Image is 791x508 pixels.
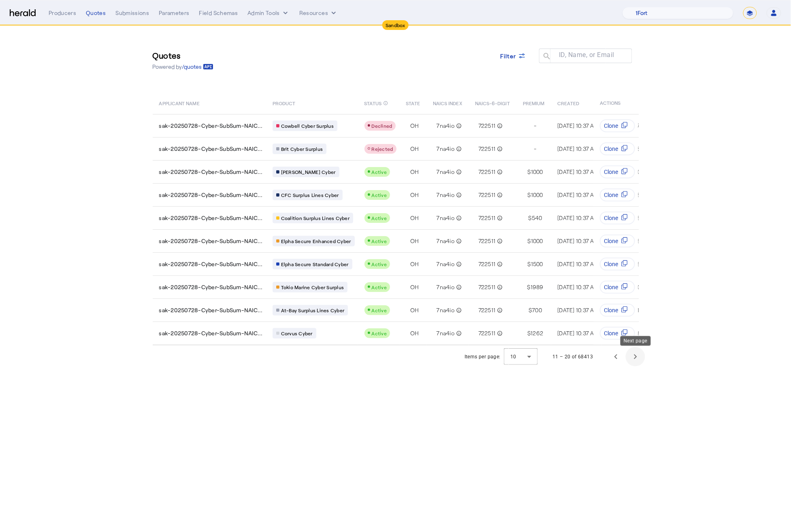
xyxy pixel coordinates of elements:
[281,261,349,267] span: Elpha Secure Standard Cyber
[433,99,462,107] span: NAICS INDEX
[372,307,387,313] span: Active
[159,237,263,245] span: sak-20250728-Cyber-SubSum-NAIC...
[478,306,496,314] span: 722511
[529,306,532,314] span: $
[500,52,516,60] span: Filter
[182,63,213,71] a: /quotes
[552,353,593,361] div: 11 – 20 of 68413
[372,261,387,267] span: Active
[531,283,544,291] span: 1989
[437,122,455,130] span: 7na4io
[478,214,496,222] span: 722511
[372,192,387,198] span: Active
[558,237,599,244] span: [DATE] 10:37 AM
[159,329,263,337] span: sak-20250728-Cyber-SubSum-NAIC...
[410,191,419,199] span: OH
[454,145,462,153] mat-icon: info_outline
[273,99,296,107] span: PRODUCT
[604,122,618,130] span: Clone
[620,336,651,346] div: Next page
[10,9,36,17] img: Herald Logo
[527,329,531,337] span: $
[531,237,543,245] span: 1000
[475,99,510,107] span: NAICS-6-DIGIT
[600,188,635,201] button: Clone
[534,122,537,130] span: -
[600,304,635,317] button: Clone
[159,99,200,107] span: APPLICANT NAME
[494,49,533,63] button: Filter
[495,191,503,199] mat-icon: info_outline
[454,260,462,268] mat-icon: info_outline
[115,9,149,17] div: Submissions
[528,168,531,176] span: $
[558,307,599,313] span: [DATE] 10:37 AM
[600,281,635,294] button: Clone
[410,329,419,337] span: OH
[454,283,462,291] mat-icon: info_outline
[528,260,531,268] span: $
[532,306,542,314] span: 700
[437,145,455,153] span: 7na4io
[383,99,388,108] mat-icon: info_outline
[281,192,339,198] span: CFC Surplus Lines Cyber
[600,327,635,340] button: Clone
[365,99,382,107] span: STATUS
[478,145,496,153] span: 722511
[199,9,238,17] div: Field Schemas
[600,258,635,271] button: Clone
[159,191,263,199] span: sak-20250728-Cyber-SubSum-NAIC...
[437,260,455,268] span: 7na4io
[604,145,618,153] span: Clone
[626,347,645,366] button: Next page
[159,122,263,130] span: sak-20250728-Cyber-SubSum-NAIC...
[604,237,618,245] span: Clone
[532,214,542,222] span: 540
[281,169,336,175] span: [PERSON_NAME] Cyber
[372,330,387,336] span: Active
[372,169,387,175] span: Active
[495,145,503,153] mat-icon: info_outline
[478,191,496,199] span: 722511
[478,168,496,176] span: 722511
[153,91,767,345] table: Table view of all quotes submitted by your platform
[478,329,496,337] span: 722511
[372,284,387,290] span: Active
[558,168,599,175] span: [DATE] 10:37 AM
[437,168,455,176] span: 7na4io
[281,238,351,244] span: Elpha Secure Enhanced Cyber
[406,99,420,107] span: STATE
[558,330,599,337] span: [DATE] 10:37 AM
[159,260,263,268] span: sak-20250728-Cyber-SubSum-NAIC...
[593,91,639,114] th: ACTIONS
[410,145,419,153] span: OH
[454,122,462,130] mat-icon: info_outline
[281,284,344,290] span: Tokio Marine Cyber Surplus
[495,260,503,268] mat-icon: info_outline
[281,123,334,129] span: Cowbell Cyber Surplus
[495,237,503,245] mat-icon: info_outline
[410,260,419,268] span: OH
[281,330,313,337] span: Corvus Cyber
[437,214,455,222] span: 7na4io
[410,283,419,291] span: OH
[531,168,543,176] span: 1000
[558,99,580,107] span: CREATED
[604,306,618,314] span: Clone
[558,145,599,152] span: [DATE] 10:37 AM
[528,237,531,245] span: $
[604,329,618,337] span: Clone
[247,9,290,17] button: internal dropdown menu
[49,9,76,17] div: Producers
[299,9,338,17] button: Resources dropdown menu
[558,214,599,221] span: [DATE] 10:37 AM
[534,145,537,153] span: -
[372,146,393,152] span: Rejected
[410,122,419,130] span: OH
[600,235,635,248] button: Clone
[281,146,323,152] span: Brit Cyber Surplus
[159,145,263,153] span: sak-20250728-Cyber-SubSum-NAIC...
[558,122,599,129] span: [DATE] 10:37 AM
[437,283,455,291] span: 7na4io
[604,168,618,176] span: Clone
